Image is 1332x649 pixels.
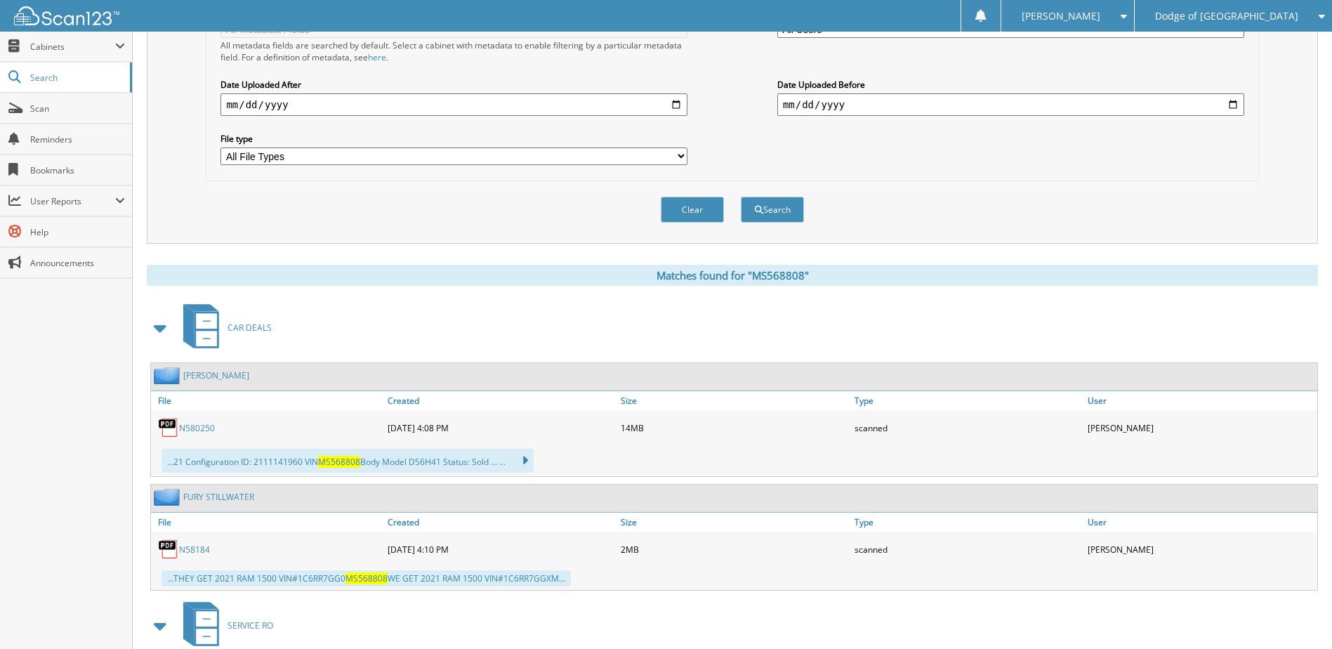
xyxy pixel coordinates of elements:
img: folder2.png [154,488,183,506]
label: Date Uploaded Before [777,79,1244,91]
span: Help [30,226,125,238]
iframe: Chat Widget [1262,582,1332,649]
a: User [1084,391,1317,410]
img: folder2.png [154,367,183,384]
a: N58184 [179,544,210,556]
a: Type [851,513,1084,532]
a: User [1084,513,1317,532]
label: Date Uploaded After [220,79,687,91]
span: Announcements [30,257,125,269]
a: N580250 [179,422,215,434]
span: SERVICE RO [228,619,273,631]
a: Type [851,391,1084,410]
div: [PERSON_NAME] [1084,535,1317,563]
div: [DATE] 4:08 PM [384,414,617,442]
img: PDF.png [158,417,179,438]
span: Search [30,72,123,84]
button: Clear [661,197,724,223]
span: CAR DEALS [228,322,272,334]
span: Dodge of [GEOGRAPHIC_DATA] [1155,12,1298,20]
button: Search [741,197,804,223]
a: Created [384,391,617,410]
a: FURY STILLWATER [183,491,254,503]
label: File type [220,133,687,145]
input: end [777,93,1244,116]
div: 14MB [617,414,850,442]
div: All metadata fields are searched by default. Select a cabinet with metadata to enable filtering b... [220,39,687,63]
a: Size [617,513,850,532]
input: start [220,93,687,116]
span: Cabinets [30,41,115,53]
img: PDF.png [158,539,179,560]
div: ...21 Configuration ID: 2111141960 VIN Body Model DS6H41 Status: Sold ... ... [161,449,534,473]
span: Scan [30,103,125,114]
a: here [368,51,386,63]
a: CAR DEALS [175,300,272,355]
div: scanned [851,414,1084,442]
span: MS568808 [345,572,388,584]
span: Reminders [30,133,125,145]
div: 2MB [617,535,850,563]
a: File [151,391,384,410]
span: Bookmarks [30,164,125,176]
a: [PERSON_NAME] [183,369,249,381]
span: MS568808 [318,456,360,468]
img: scan123-logo-white.svg [14,6,119,25]
span: [PERSON_NAME] [1022,12,1100,20]
div: Matches found for "MS568808" [147,265,1318,286]
a: Created [384,513,617,532]
span: User Reports [30,195,115,207]
div: ...THEY GET 2021 RAM 1500 VIN#1C6RR7GG0 WE GET 2021 RAM 1500 VIN#1C6RR7GGXM... [161,570,571,586]
div: [DATE] 4:10 PM [384,535,617,563]
div: scanned [851,535,1084,563]
a: File [151,513,384,532]
div: [PERSON_NAME] [1084,414,1317,442]
a: Size [617,391,850,410]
